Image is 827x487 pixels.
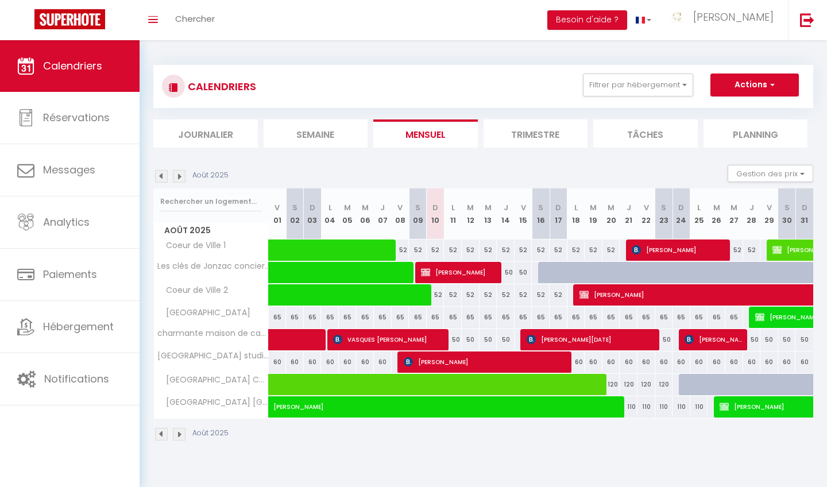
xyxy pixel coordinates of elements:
span: [PERSON_NAME] [685,328,742,350]
div: 65 [321,307,339,328]
input: Rechercher un logement... [160,191,262,212]
div: 65 [515,307,532,328]
li: Planning [704,119,808,148]
th: 20 [602,188,620,239]
span: Réservations [43,110,110,125]
th: 24 [673,188,690,239]
th: 03 [304,188,322,239]
span: [PERSON_NAME] [273,390,802,412]
div: 60 [339,351,357,373]
th: 19 [585,188,602,239]
div: 60 [269,351,287,373]
span: [PERSON_NAME] [404,351,565,373]
abbr: L [574,202,578,213]
abbr: D [678,202,684,213]
th: 29 [760,188,778,239]
div: 52 [725,239,743,261]
span: Analytics [43,215,90,229]
h3: CALENDRIERS [185,74,256,99]
div: 60 [602,351,620,373]
abbr: L [451,202,455,213]
div: 65 [356,307,374,328]
div: 60 [743,351,761,373]
abbr: D [310,202,315,213]
div: 65 [444,307,462,328]
th: 06 [356,188,374,239]
span: [GEOGRAPHIC_DATA] Champlain [156,374,270,386]
button: Actions [710,74,799,96]
a: [PERSON_NAME] [269,396,287,418]
div: 60 [795,351,813,373]
th: 11 [444,188,462,239]
div: 52 [550,284,567,306]
div: 50 [497,262,515,283]
div: 60 [567,351,585,373]
img: ... [668,12,686,23]
span: [GEOGRAPHIC_DATA] studio DUGUA [156,351,270,360]
div: 60 [321,351,339,373]
div: 65 [462,307,480,328]
abbr: V [521,202,526,213]
div: 52 [462,239,480,261]
span: [GEOGRAPHIC_DATA] [GEOGRAPHIC_DATA] [156,396,270,409]
div: 65 [497,307,515,328]
li: Mensuel [373,119,478,148]
abbr: M [485,202,492,213]
button: Filtrer par hébergement [583,74,693,96]
div: 50 [655,329,673,350]
div: 52 [480,239,497,261]
div: 60 [620,351,637,373]
th: 27 [725,188,743,239]
abbr: S [538,202,543,213]
div: 60 [673,351,690,373]
th: 25 [690,188,708,239]
div: 65 [637,307,655,328]
span: Paiements [43,267,97,281]
span: Hébergement [43,319,114,334]
img: Super Booking [34,9,105,29]
abbr: S [661,202,666,213]
span: Août 2025 [154,222,268,239]
div: 60 [655,351,673,373]
div: 60 [778,351,796,373]
div: 52 [567,239,585,261]
th: 15 [515,188,532,239]
div: 65 [304,307,322,328]
div: 65 [427,307,445,328]
div: 60 [356,351,374,373]
div: 65 [374,307,392,328]
div: 60 [760,351,778,373]
span: Messages [43,163,95,177]
div: 65 [602,307,620,328]
span: Coeur de Ville 1 [156,239,229,252]
div: 52 [743,239,761,261]
abbr: D [432,202,438,213]
th: 12 [462,188,480,239]
abbr: J [749,202,754,213]
abbr: J [627,202,631,213]
span: [PERSON_NAME][DATE] [527,328,653,350]
span: Calendriers [43,59,102,73]
div: 65 [550,307,567,328]
span: Coeur de Ville 2 [156,284,231,297]
th: 18 [567,188,585,239]
abbr: M [362,202,369,213]
th: 26 [708,188,725,239]
th: 16 [532,188,550,239]
div: 50 [515,262,532,283]
div: 65 [480,307,497,328]
div: 60 [304,351,322,373]
abbr: V [644,202,649,213]
th: 14 [497,188,515,239]
th: 17 [550,188,567,239]
div: 60 [585,351,602,373]
img: logout [800,13,814,27]
div: 52 [532,239,550,261]
span: [PERSON_NAME] [693,10,774,24]
div: 50 [497,329,515,350]
abbr: M [731,202,737,213]
div: 65 [532,307,550,328]
div: 65 [725,307,743,328]
div: 50 [795,329,813,350]
th: 09 [409,188,427,239]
